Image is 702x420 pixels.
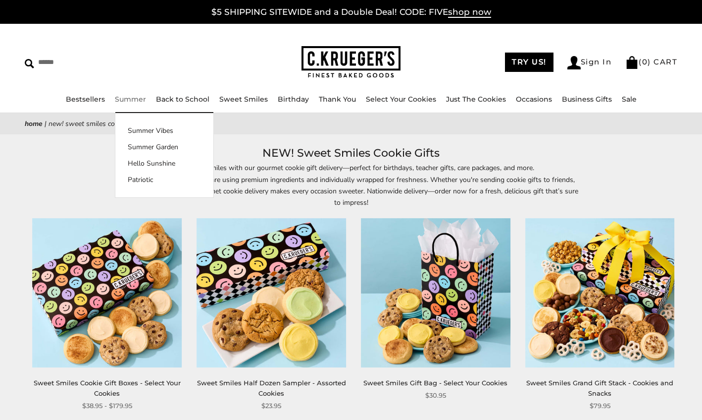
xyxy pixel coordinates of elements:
[34,379,181,397] a: Sweet Smiles Cookie Gift Boxes - Select Your Cookies
[590,401,610,411] span: $79.95
[366,95,436,104] a: Select Your Cookies
[363,379,507,387] a: Sweet Smiles Gift Bag - Select Your Cookies
[197,379,346,397] a: Sweet Smiles Half Dozen Sampler - Assorted Cookies
[525,218,675,368] img: Sweet Smiles Grand Gift Stack - Cookies and Snacks
[82,401,132,411] span: $38.95 - $179.95
[49,119,143,128] span: NEW! Sweet Smiles Cookie Gifts
[211,7,491,18] a: $5 SHIPPING SITEWIDE and a Double Deal! CODE: FIVEshop now
[40,144,662,162] h1: NEW! Sweet Smiles Cookie Gifts
[261,401,281,411] span: $23.95
[278,95,309,104] a: Birthday
[446,95,506,104] a: Just The Cookies
[625,56,639,69] img: Bag
[115,125,213,136] a: Summer Vibes
[526,379,673,397] a: Sweet Smiles Grand Gift Stack - Cookies and Snacks
[123,162,579,208] p: Send sweet smiles with our gourmet cookie gift delivery—perfect for birthdays, teacher gifts, car...
[115,175,213,185] a: Patriotic
[622,95,637,104] a: Sale
[32,218,182,368] img: Sweet Smiles Cookie Gift Boxes - Select Your Cookies
[361,218,510,368] img: Sweet Smiles Gift Bag - Select Your Cookies
[115,142,213,152] a: Summer Garden
[25,119,43,128] a: Home
[516,95,552,104] a: Occasions
[197,218,346,368] img: Sweet Smiles Half Dozen Sampler - Assorted Cookies
[115,158,213,169] a: Hello Sunshine
[505,53,553,72] a: TRY US!
[25,118,677,129] nav: breadcrumbs
[301,46,401,78] img: C.KRUEGER'S
[625,57,677,66] a: (0) CART
[562,95,612,104] a: Business Gifts
[66,95,105,104] a: Bestsellers
[25,59,34,68] img: Search
[425,390,446,401] span: $30.95
[642,57,648,66] span: 0
[448,7,491,18] span: shop now
[45,119,47,128] span: |
[567,56,581,69] img: Account
[156,95,209,104] a: Back to School
[319,95,356,104] a: Thank You
[115,95,146,104] a: Summer
[25,55,178,70] input: Search
[219,95,268,104] a: Sweet Smiles
[567,56,612,69] a: Sign In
